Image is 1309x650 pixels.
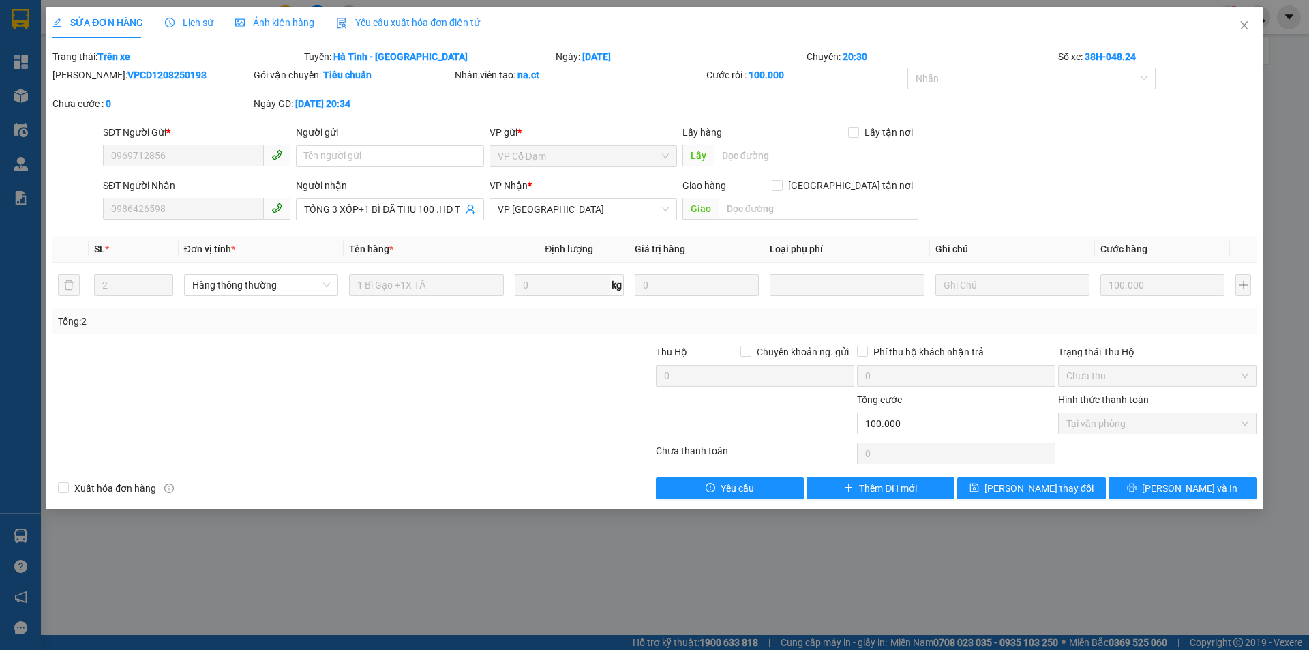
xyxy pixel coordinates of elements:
[303,49,554,64] div: Tuyến:
[254,96,452,111] div: Ngày GD:
[844,483,854,494] span: plus
[296,178,483,193] div: Người nhận
[349,243,393,254] span: Tên hàng
[751,344,854,359] span: Chuyển khoản ng. gửi
[654,443,856,467] div: Chưa thanh toán
[1066,366,1248,386] span: Chưa thu
[1225,7,1263,45] button: Close
[52,68,251,83] div: [PERSON_NAME]:
[52,96,251,111] div: Chưa cước :
[1142,481,1237,496] span: [PERSON_NAME] và In
[1235,274,1250,296] button: plus
[1100,243,1147,254] span: Cước hàng
[682,180,726,191] span: Giao hàng
[957,477,1105,499] button: save[PERSON_NAME] thay đổi
[764,236,929,263] th: Loại phụ phí
[295,98,350,109] b: [DATE] 20:34
[682,127,722,138] span: Lấy hàng
[554,49,806,64] div: Ngày:
[582,51,611,62] b: [DATE]
[336,17,480,28] span: Yêu cầu xuất hóa đơn điện tử
[783,178,918,193] span: [GEOGRAPHIC_DATA] tận nơi
[656,346,687,357] span: Thu Hộ
[930,236,1095,263] th: Ghi chú
[1066,413,1248,434] span: Tại văn phòng
[165,18,175,27] span: clock-circle
[106,98,111,109] b: 0
[635,243,685,254] span: Giá trị hàng
[127,50,570,68] li: Hotline: 1900252555
[97,51,130,62] b: Trên xe
[656,477,804,499] button: exclamation-circleYêu cầu
[1085,51,1136,62] b: 38H-048.24
[69,481,162,496] span: Xuất hóa đơn hàng
[52,18,62,27] span: edit
[271,203,282,213] span: phone
[857,394,902,405] span: Tổng cước
[1127,483,1137,494] span: printer
[1239,20,1250,31] span: close
[859,125,918,140] span: Lấy tận nơi
[296,125,483,140] div: Người gửi
[935,274,1089,296] input: Ghi Chú
[58,314,505,329] div: Tổng: 2
[706,483,715,494] span: exclamation-circle
[17,99,159,121] b: GỬI : VP Cổ Đạm
[323,70,372,80] b: Tiêu chuẩn
[721,481,754,496] span: Yêu cầu
[58,274,80,296] button: delete
[805,49,1057,64] div: Chuyến:
[235,18,245,27] span: picture
[127,70,207,80] b: VPCD1208250193
[465,204,476,215] span: user-add
[51,49,303,64] div: Trạng thái:
[17,17,85,85] img: logo.jpg
[635,274,759,296] input: 0
[271,149,282,160] span: phone
[843,51,867,62] b: 20:30
[610,274,624,296] span: kg
[498,146,669,166] span: VP Cổ Đạm
[807,477,954,499] button: plusThêm ĐH mới
[719,198,918,220] input: Dọc đường
[714,145,918,166] input: Dọc đường
[165,17,213,28] span: Lịch sử
[1058,344,1257,359] div: Trạng thái Thu Hộ
[184,243,235,254] span: Đơn vị tính
[103,178,290,193] div: SĐT Người Nhận
[103,125,290,140] div: SĐT Người Gửi
[336,18,347,29] img: icon
[517,70,539,80] b: na.ct
[333,51,468,62] b: Hà Tĩnh - [GEOGRAPHIC_DATA]
[868,344,989,359] span: Phí thu hộ khách nhận trả
[682,198,719,220] span: Giao
[127,33,570,50] li: Cổ Đạm, xã [GEOGRAPHIC_DATA], [GEOGRAPHIC_DATA]
[984,481,1094,496] span: [PERSON_NAME] thay đổi
[349,274,503,296] input: VD: Bàn, Ghế
[545,243,593,254] span: Định lượng
[1109,477,1257,499] button: printer[PERSON_NAME] và In
[1100,274,1224,296] input: 0
[498,199,669,220] span: VP Hà Đông
[490,125,677,140] div: VP gửi
[164,484,174,493] span: info-circle
[969,483,979,494] span: save
[254,68,452,83] div: Gói vận chuyển:
[94,243,105,254] span: SL
[859,481,917,496] span: Thêm ĐH mới
[192,275,330,295] span: Hàng thông thường
[682,145,714,166] span: Lấy
[1058,394,1149,405] label: Hình thức thanh toán
[235,17,314,28] span: Ảnh kiện hàng
[1057,49,1258,64] div: Số xe:
[52,17,143,28] span: SỬA ĐƠN HÀNG
[455,68,704,83] div: Nhân viên tạo:
[706,68,905,83] div: Cước rồi :
[749,70,784,80] b: 100.000
[490,180,528,191] span: VP Nhận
